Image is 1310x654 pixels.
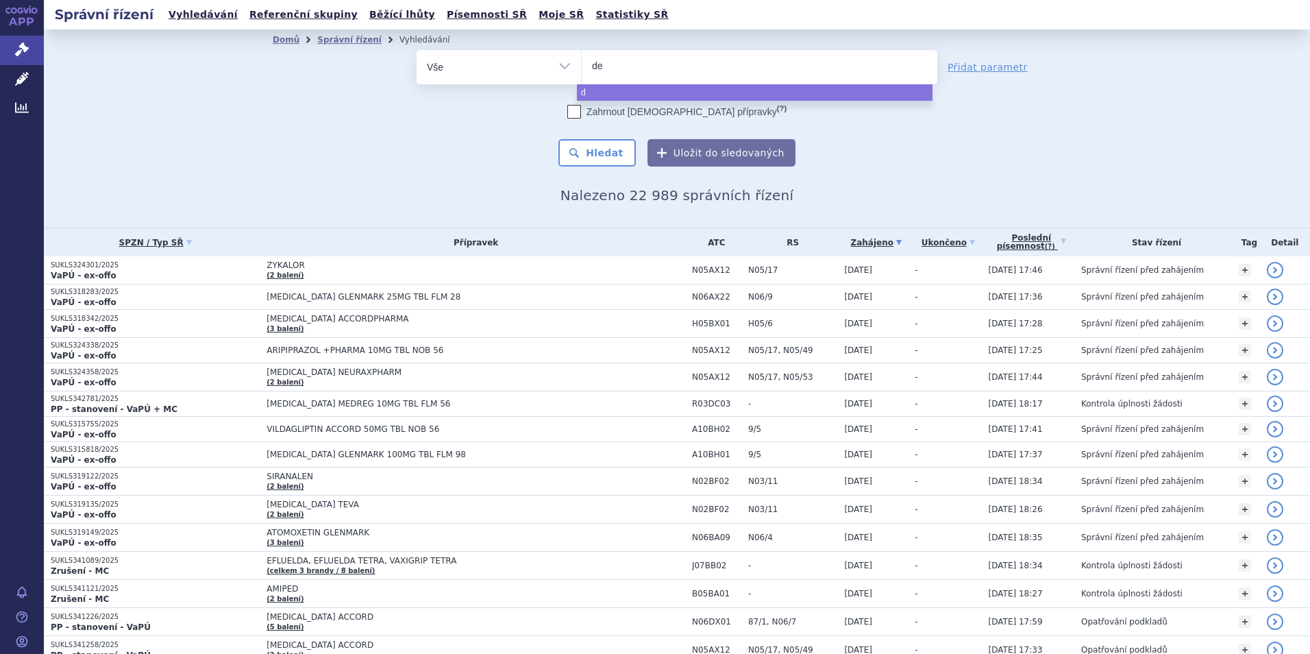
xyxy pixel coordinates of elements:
p: SUKLS324338/2025 [51,341,260,350]
p: SUKLS319135/2025 [51,500,260,509]
span: ATOMOXETIN GLENMARK [267,528,609,537]
span: - [915,589,917,598]
span: [MEDICAL_DATA] GLENMARK 25MG TBL FLM 28 [267,292,609,302]
a: + [1239,559,1251,572]
strong: VaPÚ - ex-offo [51,271,116,280]
span: [MEDICAL_DATA] NEURAXPHARM [267,367,609,377]
span: [DATE] [844,292,872,302]
span: Kontrola úplnosti žádosti [1081,561,1183,570]
a: detail [1267,446,1283,463]
span: ZYKALOR [267,261,609,270]
a: Referenční skupiny [245,5,362,24]
a: Přidat parametr [948,60,1028,74]
span: J07BB02 [692,561,741,570]
a: Domů [273,35,299,45]
span: - [915,399,917,409]
span: N06AX22 [692,292,741,302]
span: - [915,450,917,459]
span: Kontrola úplnosti žádosti [1081,399,1183,409]
span: - [915,346,917,355]
a: Zahájeno [844,233,908,252]
span: N06/9 [748,292,837,302]
span: [DATE] [844,265,872,275]
strong: Zrušení - MC [51,594,109,604]
a: + [1239,588,1251,600]
p: SUKLS319122/2025 [51,472,260,481]
span: AMIPED [267,584,609,594]
span: [DATE] 17:36 [989,292,1043,302]
span: [MEDICAL_DATA] GLENMARK 100MG TBL FLM 98 [267,450,609,459]
span: [DATE] [844,561,872,570]
abbr: (?) [777,104,787,113]
span: Správní řízení před zahájením [1081,476,1204,486]
a: + [1239,448,1251,461]
li: d [577,84,932,101]
span: VILDAGLIPTIN ACCORD 50MG TBL NOB 56 [267,424,609,434]
strong: VaPÚ - ex-offo [51,482,116,492]
a: detail [1267,342,1283,359]
span: N06/4 [748,533,837,542]
span: A10BH01 [692,450,741,459]
strong: VaPÚ - ex-offo [51,324,116,334]
span: - [915,319,917,328]
span: [MEDICAL_DATA] TEVA [267,500,609,509]
a: + [1239,264,1251,276]
a: (2 balení) [267,271,304,279]
p: SUKLS318283/2025 [51,287,260,297]
span: [DATE] 17:37 [989,450,1043,459]
p: SUKLS341121/2025 [51,584,260,594]
span: N05AX12 [692,265,741,275]
a: Poslednípísemnost(?) [989,228,1074,256]
span: N05/17 [748,265,837,275]
span: - [915,424,917,434]
a: detail [1267,421,1283,437]
span: N03/11 [748,476,837,486]
a: detail [1267,369,1283,385]
span: N06DX01 [692,617,741,627]
a: detail [1267,614,1283,630]
a: detail [1267,289,1283,305]
button: Hledat [558,139,636,167]
span: ARIPIPRAZOL +PHARMA 10MG TBL NOB 56 [267,346,609,355]
span: N02BF02 [692,505,741,514]
span: - [915,505,917,514]
span: - [748,399,837,409]
a: + [1239,291,1251,303]
strong: Zrušení - MC [51,566,109,576]
span: N05AX12 [692,346,741,355]
span: [DATE] 18:35 [989,533,1043,542]
span: Správní řízení před zahájením [1081,424,1204,434]
th: RS [741,228,837,256]
th: Detail [1260,228,1310,256]
span: 87/1, N06/7 [748,617,837,627]
span: N05AX12 [692,372,741,382]
a: + [1239,423,1251,435]
span: [MEDICAL_DATA] MEDREG 10MG TBL FLM 56 [267,399,609,409]
th: ATC [685,228,741,256]
a: (2 balení) [267,511,304,518]
span: [DATE] [844,399,872,409]
span: - [915,476,917,486]
a: + [1239,531,1251,544]
span: Opatřování podkladů [1081,617,1167,627]
a: detail [1267,529,1283,546]
p: SUKLS324301/2025 [51,261,260,270]
span: SIRANALEN [267,472,609,481]
a: (2 balení) [267,378,304,386]
p: SUKLS341258/2025 [51,640,260,650]
a: (3 balení) [267,325,304,332]
span: Správní řízení před zahájením [1081,450,1204,459]
span: [DATE] [844,346,872,355]
a: + [1239,503,1251,516]
strong: VaPÚ - ex-offo [51,298,116,307]
span: N06BA09 [692,533,741,542]
a: detail [1267,262,1283,278]
label: Zahrnout [DEMOGRAPHIC_DATA] přípravky [567,105,787,119]
span: [DATE] 18:17 [989,399,1043,409]
a: (2 balení) [267,595,304,603]
a: + [1239,616,1251,628]
p: SUKLS318342/2025 [51,314,260,324]
strong: VaPÚ - ex-offo [51,538,116,548]
a: detail [1267,557,1283,574]
a: + [1239,371,1251,383]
